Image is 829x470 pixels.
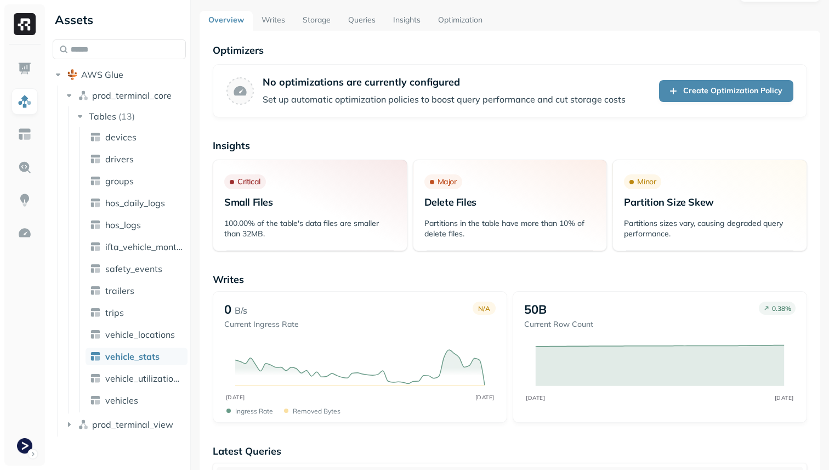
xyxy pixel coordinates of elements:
[90,329,101,340] img: table
[90,219,101,230] img: table
[105,241,183,252] span: ifta_vehicle_months
[18,193,32,207] img: Insights
[53,66,186,83] button: AWS Glue
[90,351,101,362] img: table
[339,11,384,31] a: Queries
[90,154,101,165] img: table
[90,241,101,252] img: table
[86,172,188,190] a: groups
[478,304,490,313] p: N/A
[75,107,187,125] button: Tables(13)
[524,302,547,317] p: 50B
[253,11,294,31] a: Writes
[64,416,186,433] button: prod_terminal_view
[90,197,101,208] img: table
[235,407,273,415] p: Ingress Rate
[105,307,124,318] span: trips
[86,194,188,212] a: hos_daily_logs
[624,218,796,239] p: Partitions sizes vary, causing degraded query performance.
[53,11,186,29] div: Assets
[86,150,188,168] a: drivers
[224,319,299,330] p: Current Ingress Rate
[18,61,32,76] img: Dashboard
[90,132,101,143] img: table
[86,260,188,278] a: safety_events
[18,127,32,141] img: Asset Explorer
[659,80,793,102] a: Create Optimization Policy
[105,351,160,362] span: vehicle_stats
[105,395,138,406] span: vehicles
[17,438,32,454] img: Terminal
[90,373,101,384] img: table
[105,285,134,296] span: trailers
[384,11,429,31] a: Insights
[90,175,101,186] img: table
[86,370,188,387] a: vehicle_utilization_day
[105,197,165,208] span: hos_daily_logs
[18,160,32,174] img: Query Explorer
[526,394,545,401] tspan: [DATE]
[438,177,457,187] p: Major
[67,69,78,80] img: root
[92,419,173,430] span: prod_terminal_view
[263,76,626,88] p: No optimizations are currently configured
[105,175,134,186] span: groups
[213,44,807,56] p: Optimizers
[105,373,183,384] span: vehicle_utilization_day
[86,326,188,343] a: vehicle_locations
[424,218,596,239] p: Partitions in the table have more than 10% of delete files.
[78,90,89,101] img: namespace
[18,94,32,109] img: Assets
[424,196,596,208] p: Delete Files
[78,419,89,430] img: namespace
[86,238,188,256] a: ifta_vehicle_months
[263,93,626,106] p: Set up automatic optimization policies to boost query performance and cut storage costs
[200,11,253,31] a: Overview
[293,407,340,415] p: Removed bytes
[213,445,807,457] p: Latest Queries
[105,132,137,143] span: devices
[429,11,491,31] a: Optimization
[86,216,188,234] a: hos_logs
[86,348,188,365] a: vehicle_stats
[213,273,807,286] p: Writes
[772,304,791,313] p: 0.38 %
[64,87,186,104] button: prod_terminal_core
[637,177,656,187] p: Minor
[224,302,231,317] p: 0
[86,304,188,321] a: trips
[235,304,247,317] p: B/s
[81,69,123,80] span: AWS Glue
[18,226,32,240] img: Optimization
[624,196,796,208] p: Partition Size Skew
[225,394,245,401] tspan: [DATE]
[213,139,807,152] p: Insights
[89,111,116,122] span: Tables
[14,13,36,35] img: Ryft
[237,177,260,187] p: Critical
[90,285,101,296] img: table
[118,111,135,122] p: ( 13 )
[90,263,101,274] img: table
[105,329,175,340] span: vehicle_locations
[90,307,101,318] img: table
[86,282,188,299] a: trailers
[90,395,101,406] img: table
[524,319,593,330] p: Current Row Count
[475,394,494,401] tspan: [DATE]
[775,394,794,401] tspan: [DATE]
[105,219,141,230] span: hos_logs
[294,11,339,31] a: Storage
[224,218,396,239] p: 100.00% of the table's data files are smaller than 32MB.
[224,196,396,208] p: Small Files
[92,90,172,101] span: prod_terminal_core
[105,263,162,274] span: safety_events
[86,392,188,409] a: vehicles
[86,128,188,146] a: devices
[105,154,134,165] span: drivers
